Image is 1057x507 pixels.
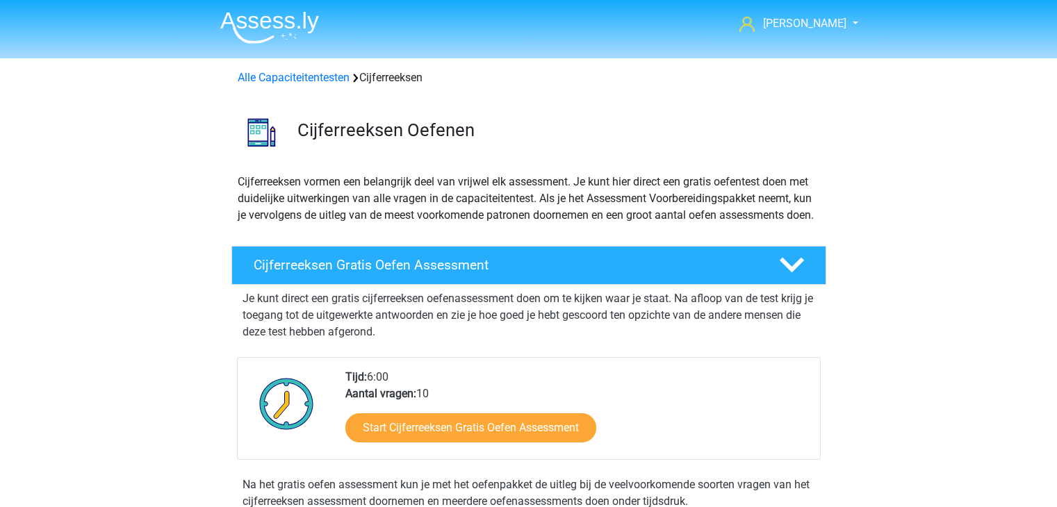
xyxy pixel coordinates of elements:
[763,17,846,30] span: [PERSON_NAME]
[335,369,819,459] div: 6:00 10
[297,119,815,141] h3: Cijferreeksen Oefenen
[252,369,322,438] img: Klok
[232,69,826,86] div: Cijferreeksen
[238,71,350,84] a: Alle Capaciteitentesten
[238,174,820,224] p: Cijferreeksen vormen een belangrijk deel van vrijwel elk assessment. Je kunt hier direct een grat...
[345,387,416,400] b: Aantal vragen:
[232,103,291,162] img: cijferreeksen
[345,413,596,442] a: Start Cijferreeksen Gratis Oefen Assessment
[226,246,832,285] a: Cijferreeksen Gratis Oefen Assessment
[345,370,367,383] b: Tijd:
[734,15,848,32] a: [PERSON_NAME]
[254,257,757,273] h4: Cijferreeksen Gratis Oefen Assessment
[220,11,319,44] img: Assessly
[243,290,815,340] p: Je kunt direct een gratis cijferreeksen oefenassessment doen om te kijken waar je staat. Na afloo...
